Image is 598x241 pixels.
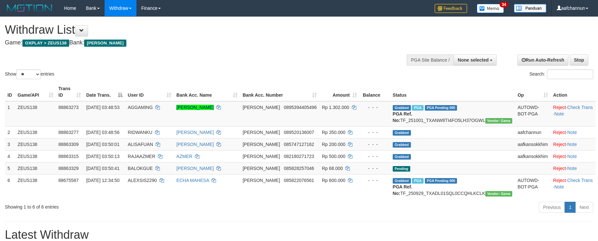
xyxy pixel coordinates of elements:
span: [DATE] 03:48:56 [86,130,119,135]
span: Rp 200.000 [322,142,345,147]
td: · [551,162,596,174]
td: aafkansokkhim [515,138,550,150]
td: · [551,126,596,138]
th: Op: activate to sort column ascending [515,83,550,101]
span: [PERSON_NAME] [84,40,126,47]
a: ECHA MAHESA [176,178,209,183]
span: Rp 1.302.000 [322,105,349,110]
label: Show entries [5,69,54,79]
span: Vendor URL: https://trx31.1velocity.biz [485,191,513,197]
td: 3 [5,138,15,150]
a: Note [554,111,564,116]
td: · [551,150,596,162]
a: [PERSON_NAME] [176,142,214,147]
span: Marked by aafkaynarin [412,105,423,111]
a: [PERSON_NAME] [176,105,214,110]
a: Note [554,184,564,189]
th: Game/API: activate to sort column ascending [15,83,56,101]
span: [PERSON_NAME] [243,105,280,110]
a: Reject [553,130,566,135]
img: Button%20Memo.svg [477,4,504,13]
input: Search: [547,69,593,79]
span: 88675587 [58,178,79,183]
span: Grabbed [393,178,411,184]
span: Rp 500.000 [322,154,345,159]
span: [DATE] 03:50:13 [86,154,119,159]
td: ZEUS138 [15,150,56,162]
span: [DATE] 12:34:50 [86,178,119,183]
span: ALEXSIS2290 [128,178,157,183]
td: · · [551,101,596,127]
span: Grabbed [393,130,411,136]
span: [DATE] 03:50:41 [86,166,119,171]
a: Reject [553,166,566,171]
span: Copy 082180271723 to clipboard [284,154,314,159]
img: Feedback.jpg [435,4,467,13]
a: Check Trans [567,178,593,183]
th: Action [551,83,596,101]
a: Note [567,166,577,171]
td: ZEUS138 [15,162,56,174]
span: Pending [393,166,410,172]
span: [PERSON_NAME] [243,178,280,183]
span: [DATE] 03:50:01 [86,142,119,147]
th: User ID: activate to sort column ascending [125,83,174,101]
span: [PERSON_NAME] [243,154,280,159]
span: 88863315 [58,154,79,159]
td: TF_251001_TXANW8TI4FO5LH37OGWL [390,101,515,127]
button: None selected [453,54,497,66]
span: OXPLAY > ZEUS138 [22,40,69,47]
span: Copy 089520136007 to clipboard [284,130,314,135]
td: 4 [5,150,15,162]
span: Copy 0895394405496 to clipboard [284,105,317,110]
span: Marked by aafpengsreynich [412,178,423,184]
span: 88863277 [58,130,79,135]
span: BALOKGUE [128,166,153,171]
td: 5 [5,162,15,174]
td: aafkansokkhim [515,150,550,162]
span: [PERSON_NAME] [243,142,280,147]
select: Showentries [16,69,41,79]
a: Previous [539,202,565,213]
span: Rp 68.000 [322,166,343,171]
td: · · [551,174,596,199]
td: 2 [5,126,15,138]
th: Bank Acc. Name: activate to sort column ascending [174,83,240,101]
span: [PERSON_NAME] [243,166,280,171]
a: Note [567,130,577,135]
h1: Withdraw List [5,23,392,36]
span: 88863329 [58,166,79,171]
span: None selected [458,57,489,63]
h4: Game: Bank: [5,40,392,46]
a: Reject [553,105,566,110]
img: MOTION_logo.png [5,3,54,13]
label: Search: [529,69,593,79]
span: Grabbed [393,142,411,148]
span: [DATE] 03:48:53 [86,105,119,110]
span: Copy 085822076561 to clipboard [284,178,314,183]
span: PGA Pending [425,105,457,111]
td: ZEUS138 [15,174,56,199]
div: PGA Site Balance / [407,54,453,66]
img: panduan.png [514,4,546,13]
td: · [551,138,596,150]
a: Next [575,202,593,213]
th: Amount: activate to sort column ascending [319,83,360,101]
td: aafchannun [515,126,550,138]
td: AUTOWD-BOT-PGA [515,174,550,199]
div: - - - [362,104,388,111]
a: 1 [565,202,576,213]
b: PGA Ref. No: [393,184,412,196]
td: TF_250929_TXADL01SQL0CCQHLKCLK [390,174,515,199]
a: [PERSON_NAME] [176,166,214,171]
span: 34 [500,2,508,7]
a: AZMER [176,154,192,159]
div: Showing 1 to 6 of 6 entries [5,201,244,210]
a: Reject [553,154,566,159]
span: Copy 085828257046 to clipboard [284,166,314,171]
span: 88863309 [58,142,79,147]
a: Stop [570,54,588,66]
td: 1 [5,101,15,127]
td: AUTOWD-BOT-PGA [515,101,550,127]
th: Trans ID: activate to sort column ascending [56,83,84,101]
